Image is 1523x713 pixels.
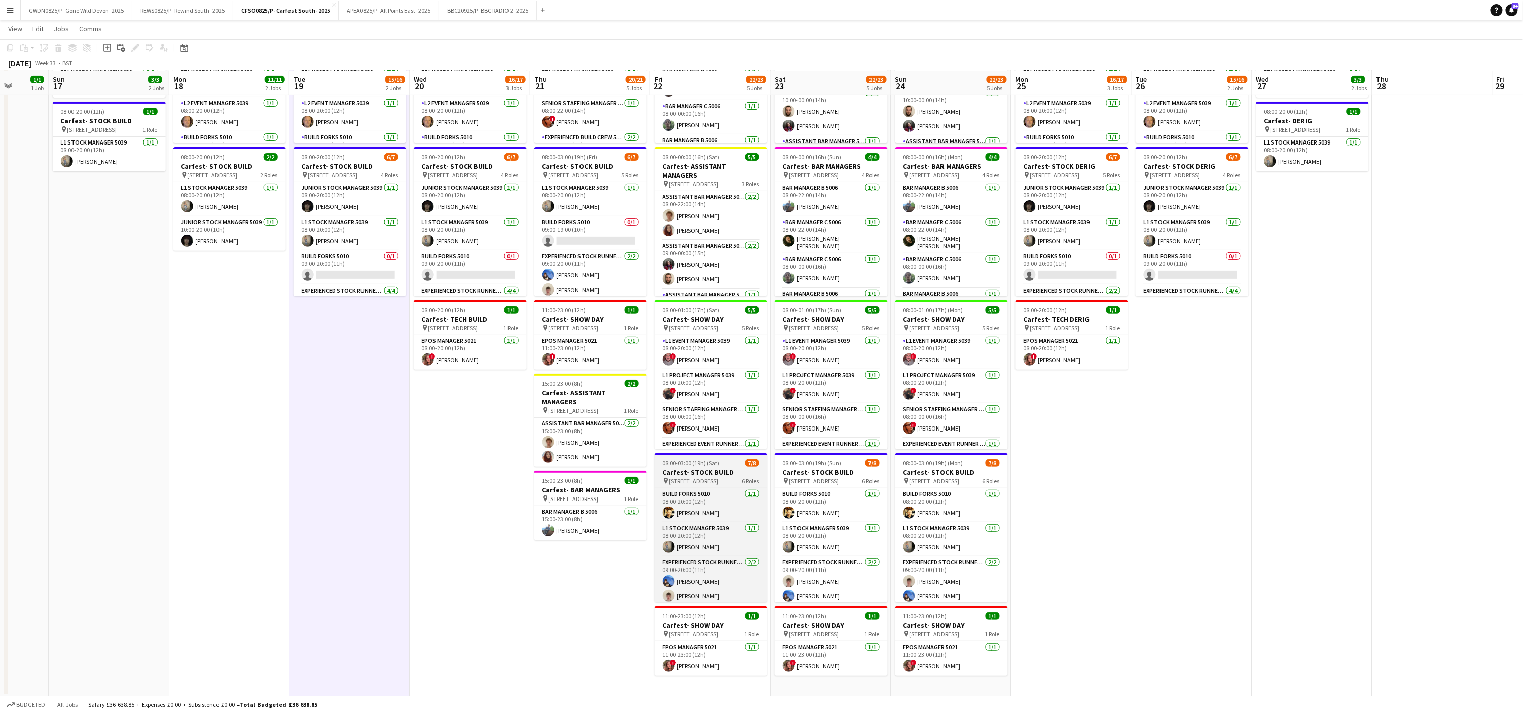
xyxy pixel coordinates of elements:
app-card-role: Junior Stock Manager 50391/108:00-20:00 (12h)[PERSON_NAME] [1136,182,1249,217]
app-job-card: 08:00-20:00 (12h)6/7Carfest- STOCK BUILD [STREET_ADDRESS]4 RolesJunior Stock Manager 50391/108:00... [414,147,527,296]
span: 7/8 [986,459,1000,467]
app-card-role: Build Forks 50101/109:00-20:00 (11h) [1016,132,1128,166]
app-card-role: Build Forks 50100/109:00-20:00 (11h) [294,251,406,285]
span: 1/1 [986,612,1000,620]
span: 7/8 [745,459,759,467]
span: 15:00-23:00 (8h) [542,380,583,387]
span: 5/5 [745,306,759,314]
span: 4 Roles [501,171,519,179]
app-card-role: L1 Project Manager 50391/108:00-20:00 (12h)![PERSON_NAME] [895,370,1008,404]
app-card-role: EPOS Manager 50211/111:00-23:00 (12h)![PERSON_NAME] [895,641,1008,676]
h3: Carfest- BAR MANAGERS [895,162,1008,171]
span: 1 Role [143,126,158,133]
app-card-role: Assistant Bar Manager 50062/210:00-00:00 (14h)[PERSON_NAME][PERSON_NAME] [895,87,1008,136]
span: 1 Role [624,495,639,503]
app-card-role: Junior Stock Manager 50391/108:00-20:00 (12h)[PERSON_NAME] [414,182,527,217]
span: Mon [173,75,186,84]
span: 08:00-20:00 (12h) [1144,153,1188,161]
span: [STREET_ADDRESS] [1030,171,1080,179]
app-card-role: Build Forks 50101/109:00-20:00 (11h) [294,132,406,166]
span: 1 Role [745,630,759,638]
span: 5 Roles [622,171,639,179]
app-job-card: 08:00-01:00 (17h) (Sat)5/5Carfest- SHOW DAY [STREET_ADDRESS]5 RolesL1 Event Manager 50391/108:00-... [655,300,767,449]
h3: Carfest- STOCK BUILD [655,468,767,477]
app-job-card: 08:00-00:00 (16h) (Sat)5/5Carfest- ASSISTANT MANAGERS [STREET_ADDRESS]3 RolesAssistant Bar Manage... [655,147,767,296]
app-job-card: 08:00-03:00 (19h) (Fri)6/7Carfest- STOCK BUILD [STREET_ADDRESS]5 RolesL1 Stock Manager 50391/108:... [534,147,647,296]
app-card-role: Experienced Event Runner 50121/109:00-21:00 (12h) [895,438,1008,472]
span: [STREET_ADDRESS] [789,630,839,638]
h3: Carfest- SHOW DAY [655,621,767,630]
h3: Carfest- ASSISTANT MANAGERS [534,388,647,406]
app-card-role: Bar Manager C 50061/108:00-00:00 (16h)[PERSON_NAME] [775,254,888,288]
span: 6/7 [384,153,398,161]
span: 08:00-03:00 (19h) (Sat) [663,459,720,467]
app-job-card: 08:00-20:00 (12h)1/1Carfest- TECH BUILD [STREET_ADDRESS]1 RoleEPOS Manager 50211/108:00-20:00 (12... [414,300,527,370]
span: ! [911,388,917,394]
h3: Carfest- STOCK BUILD [534,162,647,171]
app-card-role: L1 Stock Manager 50391/108:00-20:00 (12h)[PERSON_NAME] [414,217,527,251]
h3: Carfest- SHOW DAY [534,315,647,324]
span: 08:00-20:00 (12h) [1024,153,1067,161]
span: 08:00-01:00 (17h) (Sun) [783,306,842,314]
h3: Carfest- ASSISTANT MANAGERS [655,162,767,180]
a: Edit [28,22,48,35]
app-card-role: L2 Event Manager 50391/108:00-20:00 (12h)[PERSON_NAME] [294,98,406,132]
app-card-role: Junior Stock Manager 50391/108:00-20:00 (12h)[PERSON_NAME] [294,182,406,217]
span: 08:00-00:00 (16h) (Sun) [783,153,842,161]
app-job-card: 11:00-23:00 (12h)1/1Carfest- SHOW DAY [STREET_ADDRESS]1 RoleEPOS Manager 50211/111:00-23:00 (12h)... [775,606,888,676]
app-job-card: 08:00-20:00 (12h)6/7Carfest- STOCK DERIG [STREET_ADDRESS]5 RolesJunior Stock Manager 50391/108:00... [1016,147,1128,296]
span: [STREET_ADDRESS] [67,126,117,133]
button: CFSO0825/P- Carfest South- 2025 [233,1,339,20]
a: View [4,22,26,35]
app-card-role: Junior Stock Manager 50391/110:00-20:00 (10h)[PERSON_NAME] [173,217,286,251]
app-card-role: EPOS Manager 50211/111:00-23:00 (12h)![PERSON_NAME] [775,641,888,676]
app-card-role: Bar Manager B 50061/1 [895,288,1008,322]
span: 1 Role [985,630,1000,638]
app-card-role: EPOS Manager 50211/108:00-20:00 (12h)![PERSON_NAME] [414,335,527,370]
span: 4/4 [865,153,880,161]
div: 15:00-23:00 (8h)2/2Carfest- ASSISTANT MANAGERS [STREET_ADDRESS]1 RoleAssistant Bar Manager 50062/... [534,374,647,467]
app-card-role: Experienced Event Runner 50121/109:00-21:00 (12h) [655,438,767,472]
span: Jobs [54,24,69,33]
app-job-card: 08:00-20:00 (12h)1/1Carfest- TECH DERIG [STREET_ADDRESS]1 RoleEPOS Manager 50211/108:00-20:00 (12... [1016,300,1128,370]
span: 1/1 [1347,108,1361,115]
app-card-role: Bar Manager B 50061/115:00-23:00 (8h)[PERSON_NAME] [534,506,647,540]
app-card-role: L1 Stock Manager 50391/108:00-20:00 (12h)[PERSON_NAME] [1136,217,1249,251]
app-card-role: L1 Event Manager 50391/108:00-20:00 (12h)![PERSON_NAME] [775,335,888,370]
app-card-role: Build Forks 50100/109:00-20:00 (11h) [414,251,527,285]
span: 08:00-00:00 (16h) (Mon) [903,153,963,161]
span: ! [1031,353,1037,360]
div: 15:00-23:00 (8h)1/1Carfest- BAR MANAGERS [STREET_ADDRESS]1 RoleBar Manager B 50061/115:00-23:00 (... [534,471,647,540]
app-card-role: L2 Event Manager 50391/108:00-20:00 (12h)[PERSON_NAME] [414,98,527,132]
span: 1/1 [745,612,759,620]
span: [STREET_ADDRESS] [549,495,599,503]
span: 1 Role [1346,126,1361,133]
span: 11:00-23:00 (12h) [663,612,706,620]
div: 08:00-20:00 (12h)6/7Carfest- STOCK DERIG [STREET_ADDRESS]4 RolesJunior Stock Manager 50391/108:00... [1136,147,1249,296]
span: ! [670,422,676,428]
app-card-role: L1 Stock Manager 50391/108:00-20:00 (12h)[PERSON_NAME] [895,523,1008,557]
span: 08:00-20:00 (12h) [1024,306,1067,314]
span: [STREET_ADDRESS] [1271,126,1321,133]
div: 11:00-23:00 (12h)1/1Carfest- SHOW DAY [STREET_ADDRESS]1 RoleEPOS Manager 50211/111:00-23:00 (12h)... [534,300,647,370]
h3: Carfest- STOCK BUILD [53,116,166,125]
span: 11:00-23:00 (12h) [783,612,827,620]
app-card-role: Assistant Bar Manager 50062/215:00-23:00 (8h)[PERSON_NAME][PERSON_NAME] [534,418,647,467]
app-card-role: L1 Stock Manager 50391/108:00-20:00 (12h)[PERSON_NAME] [655,523,767,557]
div: 08:00-00:00 (16h) (Sun)4/4Carfest- BAR MANAGERS [STREET_ADDRESS]4 RolesBar Manager B 50061/108:00... [775,147,888,296]
app-card-role: Bar Manager C 50061/108:00-22:00 (14h)[PERSON_NAME] [PERSON_NAME] [775,217,888,254]
app-card-role: Senior Staffing Manager 50391/108:00-00:00 (16h)![PERSON_NAME] [895,404,1008,438]
span: Fri [655,75,663,84]
app-card-role: Build Forks 50101/108:00-20:00 (12h)[PERSON_NAME] [655,488,767,523]
app-card-role: L1 Project Manager 50391/108:00-20:00 (12h)![PERSON_NAME] [775,370,888,404]
div: 08:00-01:00 (17h) (Mon)5/5Carfest- SHOW DAY [STREET_ADDRESS]5 RolesL1 Event Manager 50391/108:00-... [895,300,1008,449]
app-card-role: Assistant Bar Manager 50061/1 [895,136,1008,170]
h3: Carfest- STOCK DERIG [1016,162,1128,171]
h3: Carfest- STOCK BUILD [895,468,1008,477]
span: 5 Roles [862,324,880,332]
app-job-card: 08:00-03:00 (19h) (Mon)7/8Carfest- STOCK BUILD [STREET_ADDRESS]6 RolesBuild Forks 50101/108:00-20... [895,453,1008,602]
h3: Carfest- SHOW DAY [895,621,1008,630]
